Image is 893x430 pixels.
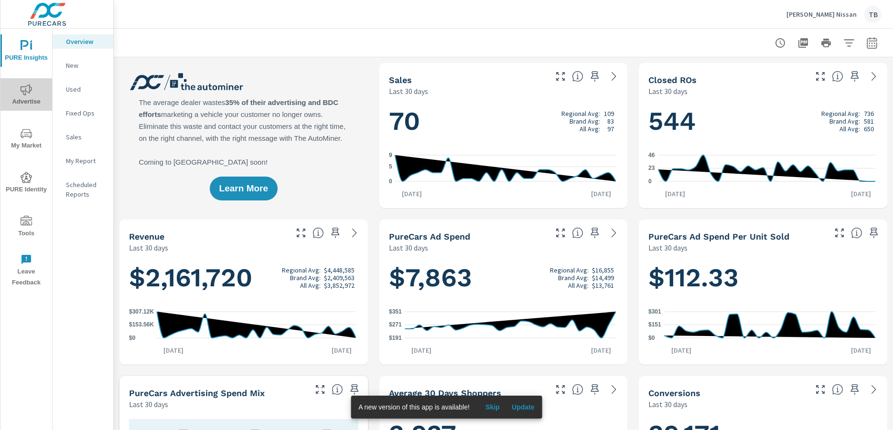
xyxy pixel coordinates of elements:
p: Used [66,84,106,94]
p: [DATE] [658,189,692,199]
p: [PERSON_NAME] Nissan [786,10,857,19]
p: All Avg: [839,125,860,133]
div: My Report [53,154,113,168]
p: [DATE] [584,346,618,355]
div: TB [864,6,882,23]
p: Sales [66,132,106,142]
button: Apply Filters [839,33,859,52]
span: PURE Identity [3,172,49,195]
p: Regional Avg: [550,266,589,274]
button: Make Fullscreen [553,382,568,397]
p: [DATE] [844,189,878,199]
h1: $112.33 [648,262,878,294]
p: 97 [607,125,614,133]
h5: PureCars Ad Spend Per Unit Sold [648,231,789,241]
h1: $7,863 [389,262,618,294]
button: Make Fullscreen [832,225,847,241]
p: $14,499 [592,274,614,282]
button: "Export Report to PDF" [794,33,813,52]
p: $16,855 [592,266,614,274]
text: 0 [389,178,392,185]
span: Total sales revenue over the selected date range. [Source: This data is sourced from the dealer’s... [312,227,324,239]
span: Save this to your personalized report [847,69,862,84]
span: Total cost of media for all PureCars channels for the selected dealership group over the selected... [572,227,583,239]
p: Fixed Ops [66,108,106,118]
text: 46 [648,152,655,158]
text: $271 [389,322,402,328]
button: Make Fullscreen [553,69,568,84]
p: Regional Avg: [821,110,860,117]
text: 0 [648,178,652,185]
p: My Report [66,156,106,166]
span: This table looks at how you compare to the amount of budget you spend per channel as opposed to y... [332,384,343,395]
p: All Avg: [300,282,321,289]
p: $2,409,563 [324,274,355,282]
button: Make Fullscreen [553,225,568,241]
button: Make Fullscreen [813,382,828,397]
text: $151 [648,321,661,328]
h5: Revenue [129,231,164,241]
p: $3,852,972 [324,282,355,289]
p: [DATE] [405,346,438,355]
p: Last 30 days [129,399,168,410]
text: 9 [389,152,392,158]
button: Skip [477,399,508,415]
button: Print Report [817,33,836,52]
p: $13,761 [592,282,614,289]
a: See more details in report [606,382,622,397]
p: New [66,61,106,70]
p: Last 30 days [648,399,688,410]
p: $4,448,585 [324,266,355,274]
p: Last 30 days [129,242,168,253]
span: PURE Insights [3,40,49,63]
div: Scheduled Reports [53,178,113,201]
a: See more details in report [866,382,882,397]
span: The number of dealer-specified goals completed by a visitor. [Source: This data is provided by th... [832,384,843,395]
div: Fixed Ops [53,106,113,120]
h5: Sales [389,75,412,85]
p: Scheduled Reports [66,180,106,199]
div: Sales [53,130,113,144]
text: 5 [389,163,392,170]
p: 83 [607,117,614,125]
span: Skip [481,403,504,411]
text: $307.12K [129,308,154,315]
span: Save this to your personalized report [587,382,603,397]
a: See more details in report [347,225,362,241]
button: Select Date Range [862,33,882,52]
p: [DATE] [325,346,358,355]
span: Advertise [3,84,49,107]
h5: PureCars Advertising Spend Mix [129,388,265,398]
div: Overview [53,34,113,49]
p: Last 30 days [389,85,428,97]
a: See more details in report [866,69,882,84]
text: $153.56K [129,322,154,328]
span: Leave Feedback [3,254,49,288]
span: Update [512,403,535,411]
span: Number of vehicles sold by the dealership over the selected date range. [Source: This data is sou... [572,71,583,82]
p: [DATE] [665,346,698,355]
text: $301 [648,308,661,315]
div: Used [53,82,113,96]
p: [DATE] [584,189,618,199]
p: 581 [864,117,874,125]
p: Regional Avg: [561,110,600,117]
text: $0 [129,335,136,341]
p: [DATE] [844,346,878,355]
p: All Avg: [580,125,600,133]
h1: 70 [389,105,618,137]
p: Last 30 days [389,242,428,253]
h5: Conversions [648,388,700,398]
h5: PureCars Ad Spend [389,231,470,241]
p: 109 [604,110,614,117]
h5: Average 30 Days Shoppers [389,388,501,398]
span: Number of Repair Orders Closed by the selected dealership group over the selected time range. [So... [832,71,843,82]
text: $351 [389,308,402,315]
h5: Closed ROs [648,75,697,85]
button: Update [508,399,538,415]
h1: $2,161,720 [129,262,358,294]
span: Average cost of advertising per each vehicle sold at the dealer over the selected date range. The... [851,227,862,239]
p: Last 30 days [648,85,688,97]
p: [DATE] [157,346,190,355]
button: Make Fullscreen [312,382,328,397]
